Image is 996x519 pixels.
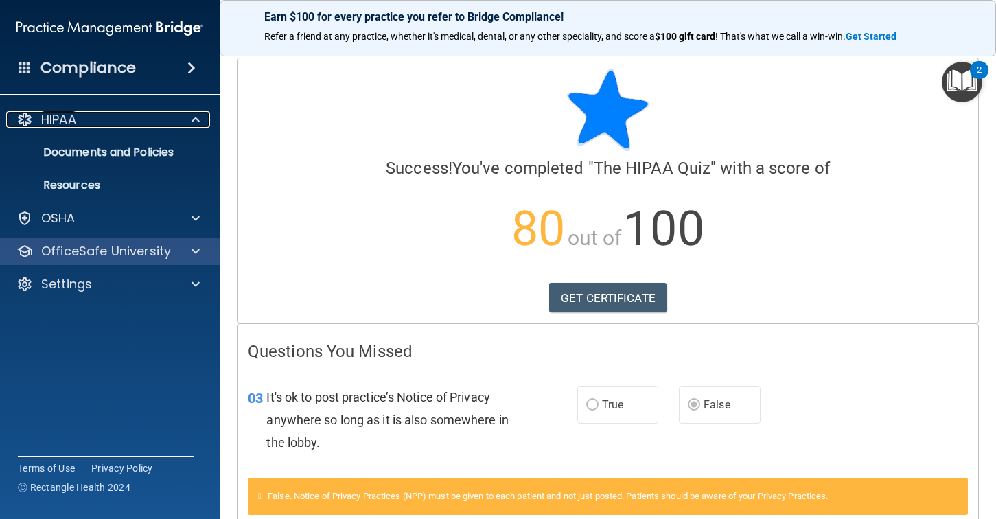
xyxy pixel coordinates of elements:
p: Earn $100 for every practice you refer to Bridge Compliance! [264,10,951,23]
span: 100 [623,200,704,257]
a: HIPAA [16,111,200,128]
span: The HIPAA Quiz [594,159,710,178]
p: Documents and Policies [9,146,196,159]
a: Privacy Policy [91,461,153,475]
p: Settings [41,276,92,292]
p: HIPAA [41,111,76,128]
span: Ⓒ Rectangle Health 2024 [18,481,130,494]
span: Refer a friend at any practice, whether it's medical, dental, or any other speciality, and score a [264,31,655,42]
span: False [704,398,730,411]
button: Open Resource Center, 2 new notifications [942,62,982,102]
span: out of [568,226,622,250]
img: blue-star-rounded.9d042014.png [567,69,649,151]
h4: Questions You Missed [248,343,968,360]
span: ! That's what we call a win-win. [715,31,846,42]
h4: Compliance [40,58,136,78]
p: OfficeSafe University [41,243,171,259]
input: True [586,400,599,411]
img: PMB logo [16,14,203,42]
strong: $100 gift card [655,31,715,42]
span: Success! [386,159,452,178]
strong: Get Started [846,31,896,42]
span: 80 [511,200,565,257]
span: 03 [248,390,263,406]
a: OfficeSafe University [16,243,200,259]
input: False [688,400,700,411]
a: OSHA [16,210,200,227]
span: False. Notice of Privacy Practices (NPP) must be given to each patient and not just posted. Patie... [268,491,828,501]
a: Get Started [846,31,899,42]
h4: You've completed " " with a score of [248,159,968,177]
a: Settings [16,276,200,292]
p: Resources [9,178,196,192]
a: Terms of Use [18,461,75,475]
p: OSHA [41,210,76,227]
span: It's ok to post practice’s Notice of Privacy anywhere so long as it is also somewhere in the lobby. [266,390,508,450]
div: 2 [977,70,982,88]
span: True [602,398,623,411]
a: GET CERTIFICATE [549,283,667,313]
